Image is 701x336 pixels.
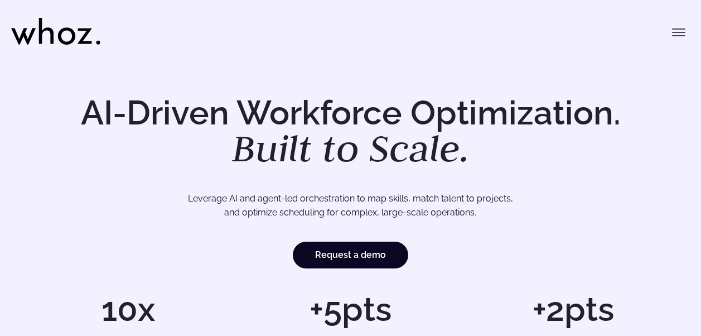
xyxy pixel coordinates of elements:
[668,21,690,44] button: Toggle menu
[467,292,679,326] h1: +2pts
[22,292,234,326] h1: 10x
[232,123,470,172] em: Built to Scale.
[293,242,408,268] a: Request a demo
[55,191,646,220] p: Leverage AI and agent-led orchestration to map skills, match talent to projects, and optimize sch...
[245,292,456,326] h1: +5pts
[65,96,636,167] h1: AI-Driven Workforce Optimization.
